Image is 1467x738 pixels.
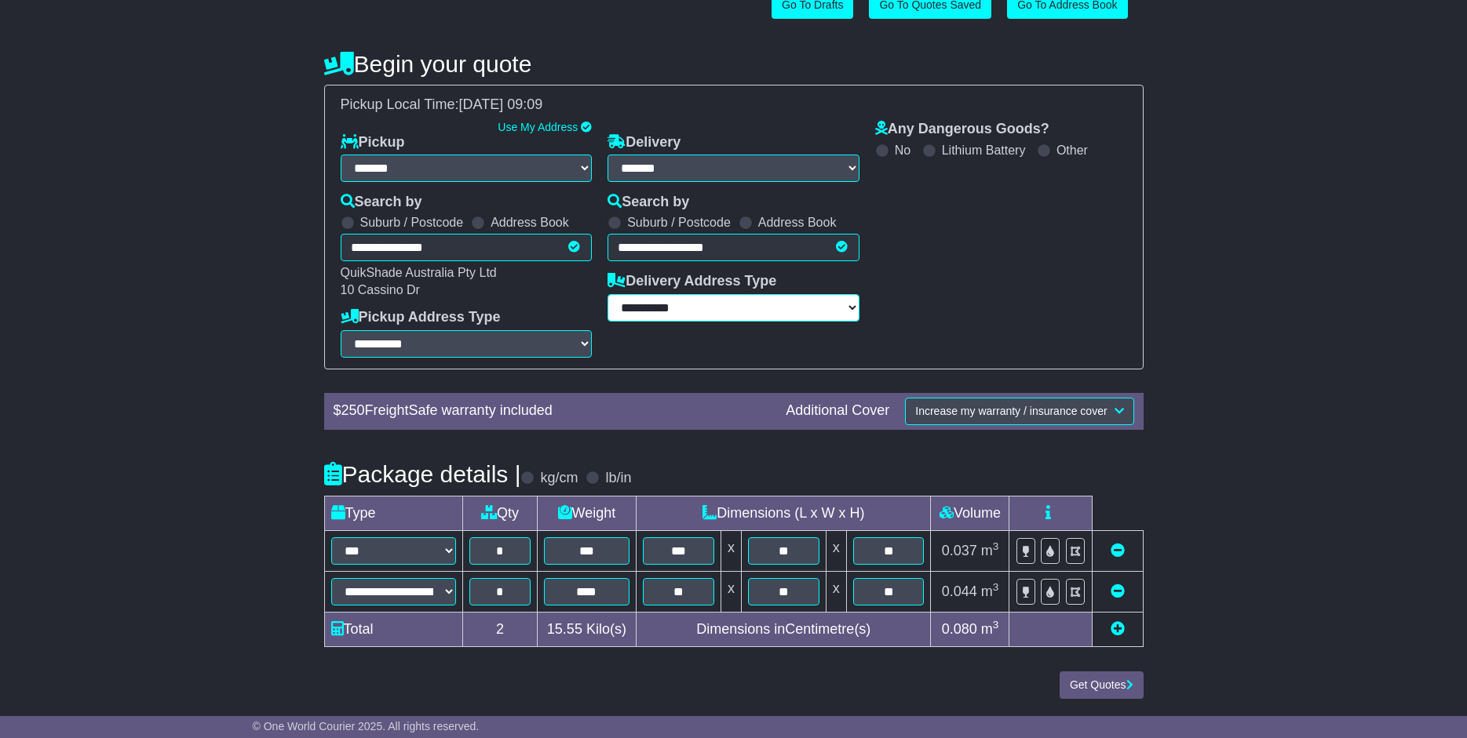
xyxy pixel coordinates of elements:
[253,720,480,733] span: © One World Courier 2025. All rights reserved.
[981,583,999,599] span: m
[981,543,999,558] span: m
[547,621,582,637] span: 15.55
[341,309,501,326] label: Pickup Address Type
[540,470,578,487] label: kg/cm
[778,402,897,420] div: Additional Cover
[333,96,1135,114] div: Pickup Local Time:
[942,621,977,637] span: 0.080
[1111,621,1125,637] a: Add new item
[993,619,999,631] sup: 3
[1111,583,1125,599] a: Remove this item
[931,496,1009,530] td: Volume
[942,543,977,558] span: 0.037
[721,530,741,571] td: x
[608,134,681,151] label: Delivery
[341,402,365,418] span: 250
[326,402,779,420] div: $ FreightSafe warranty included
[463,612,537,646] td: 2
[324,496,463,530] td: Type
[341,283,420,296] span: 10 Cassino Dr
[324,461,521,487] h4: Package details |
[1060,671,1144,699] button: Get Quotes
[637,612,931,646] td: Dimensions in Centimetre(s)
[341,194,422,211] label: Search by
[993,581,999,593] sup: 3
[942,143,1026,158] label: Lithium Battery
[324,612,463,646] td: Total
[875,121,1049,138] label: Any Dangerous Goods?
[826,571,846,612] td: x
[1111,543,1125,558] a: Remove this item
[537,612,637,646] td: Kilo(s)
[459,96,543,112] span: [DATE] 09:09
[341,134,405,151] label: Pickup
[637,496,931,530] td: Dimensions (L x W x H)
[981,621,999,637] span: m
[324,51,1144,77] h4: Begin your quote
[360,215,464,230] label: Suburb / Postcode
[721,571,741,612] td: x
[608,273,776,290] label: Delivery Address Type
[942,583,977,599] span: 0.044
[895,143,910,158] label: No
[537,496,637,530] td: Weight
[341,266,497,279] span: QuikShade Australia Pty Ltd
[627,215,731,230] label: Suburb / Postcode
[826,530,846,571] td: x
[605,470,631,487] label: lb/in
[758,215,837,230] label: Address Book
[498,121,578,133] a: Use My Address
[915,405,1107,417] span: Increase my warranty / insurance cover
[993,540,999,552] sup: 3
[463,496,537,530] td: Qty
[905,398,1133,425] button: Increase my warranty / insurance cover
[491,215,569,230] label: Address Book
[1056,143,1088,158] label: Other
[608,194,689,211] label: Search by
